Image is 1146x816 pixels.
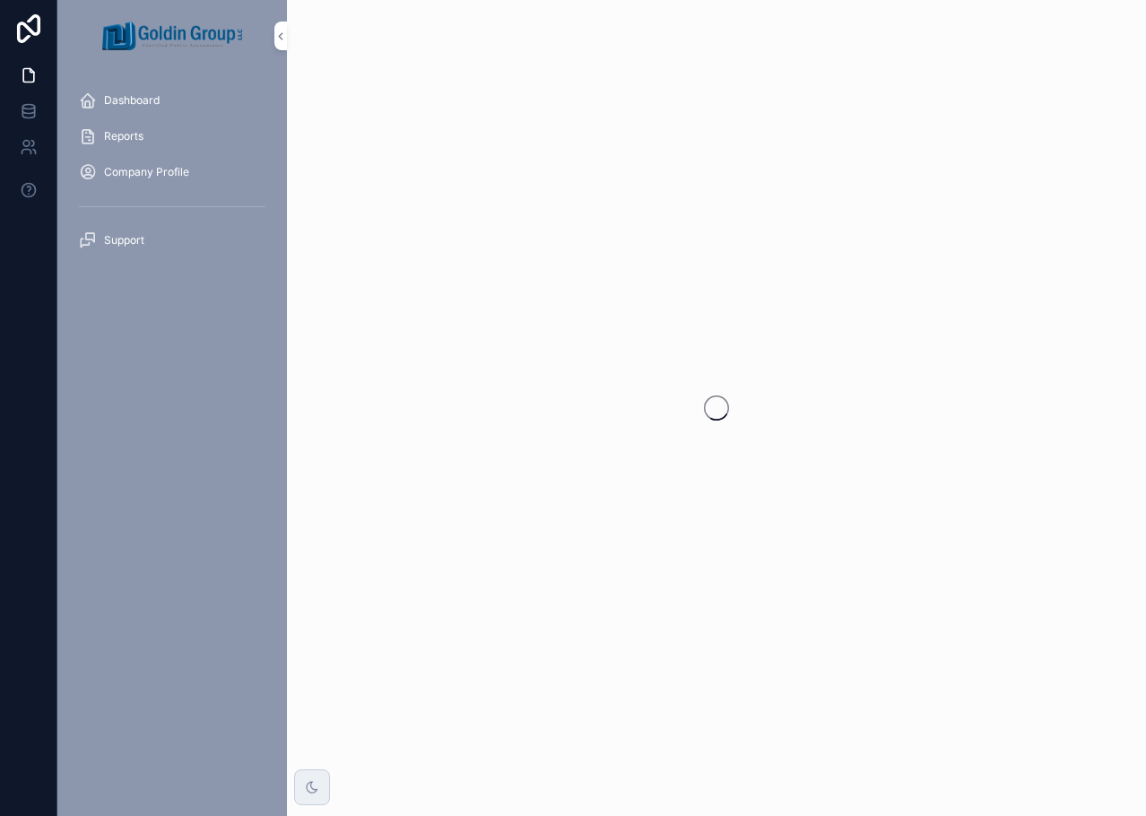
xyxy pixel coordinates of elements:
[68,224,276,256] a: Support
[102,22,242,50] img: App logo
[104,93,160,108] span: Dashboard
[104,165,189,179] span: Company Profile
[57,72,287,280] div: scrollable content
[68,84,276,117] a: Dashboard
[68,120,276,152] a: Reports
[68,156,276,188] a: Company Profile
[104,233,144,247] span: Support
[104,129,143,143] span: Reports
